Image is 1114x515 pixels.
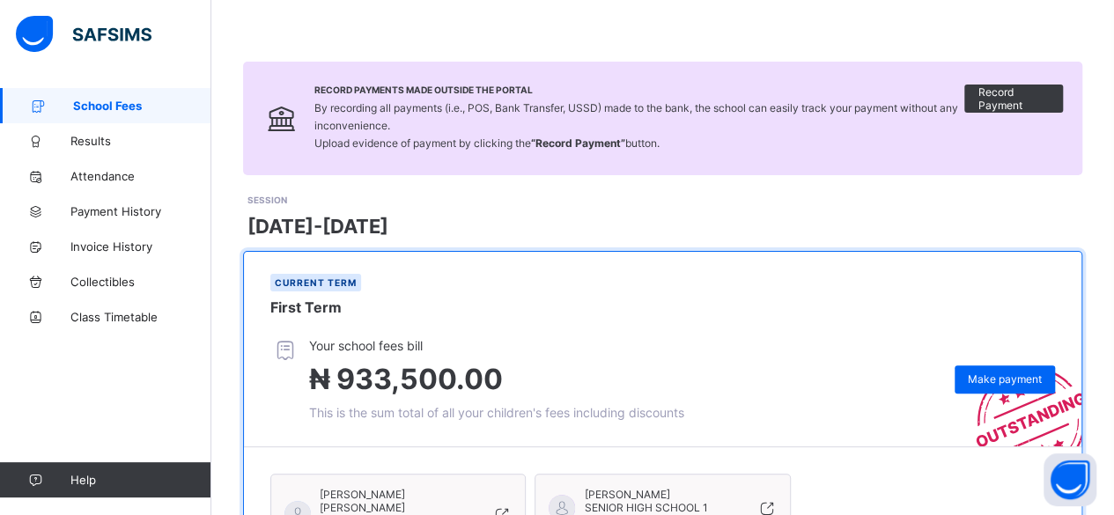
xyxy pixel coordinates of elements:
[247,215,388,238] span: [DATE]-[DATE]
[16,16,151,53] img: safsims
[309,362,503,396] span: ₦ 933,500.00
[309,405,684,420] span: This is the sum total of all your children's fees including discounts
[584,488,731,501] span: [PERSON_NAME]
[275,277,357,288] span: Current term
[968,372,1042,386] span: Make payment
[309,338,684,353] span: Your school fees bill
[1044,453,1096,506] button: Open asap
[70,204,211,218] span: Payment History
[270,298,342,316] span: First Term
[954,346,1081,446] img: outstanding-stamp.3c148f88c3ebafa6da95868fa43343a1.svg
[73,99,211,113] span: School Fees
[70,134,211,148] span: Results
[70,275,211,289] span: Collectibles
[70,473,210,487] span: Help
[70,239,211,254] span: Invoice History
[314,85,965,95] span: Record Payments Made Outside the Portal
[531,136,625,150] b: “Record Payment”
[320,488,467,514] span: [PERSON_NAME] [PERSON_NAME]
[314,101,958,150] span: By recording all payments (i.e., POS, Bank Transfer, USSD) made to the bank, the school can easil...
[70,169,211,183] span: Attendance
[978,85,1050,112] span: Record Payment
[70,310,211,324] span: Class Timetable
[247,195,287,205] span: SESSION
